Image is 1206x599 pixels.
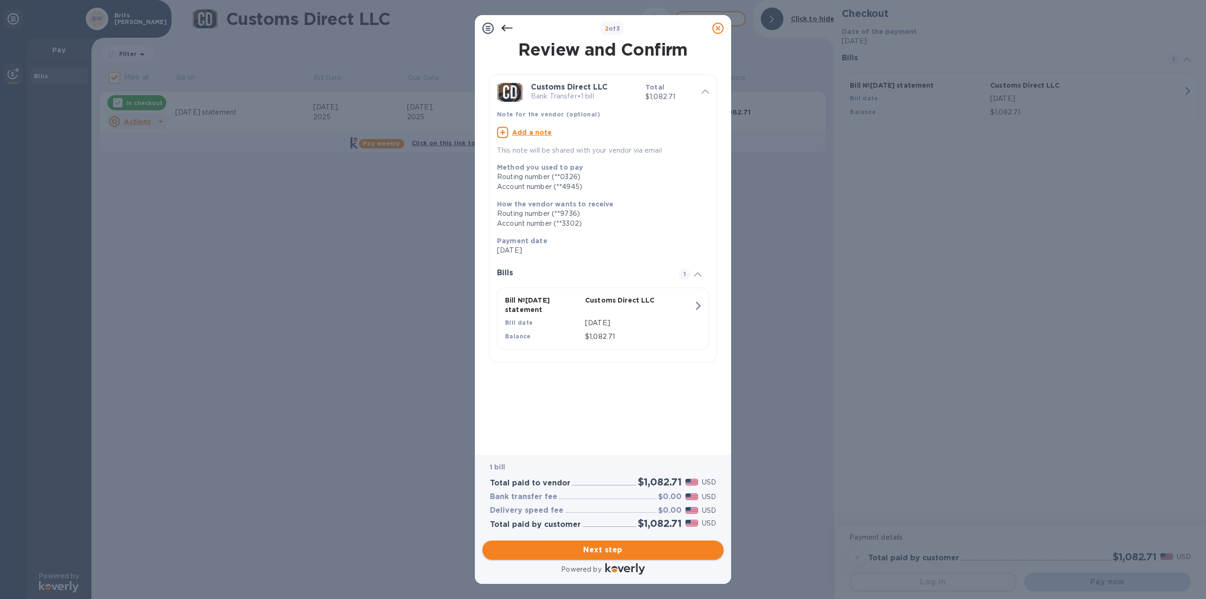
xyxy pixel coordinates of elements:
button: Bill №[DATE] statementCustoms Direct LLCBill date[DATE]Balance$1,082.71 [497,287,709,350]
u: Add a note [512,129,552,136]
span: 2 [605,25,609,32]
div: Account number (**3302) [497,219,701,229]
h1: Review and Confirm [487,40,719,59]
h3: Delivery speed fee [490,506,563,515]
h3: $0.00 [658,492,682,501]
p: Bank Transfer • 1 bill [531,91,638,101]
h3: Total paid by customer [490,520,581,529]
img: Logo [605,563,645,574]
b: Total [645,83,664,91]
p: $1,082.71 [585,332,693,342]
b: Bill date [505,319,533,326]
b: Balance [505,333,531,340]
h3: $0.00 [658,506,682,515]
b: Customs Direct LLC [531,82,608,91]
p: [DATE] [497,246,701,255]
p: USD [702,518,716,528]
b: Note for the vendor (optional) [497,111,600,118]
button: Next step [482,541,724,559]
h2: $1,082.71 [638,517,682,529]
img: USD [685,479,698,485]
img: USD [685,493,698,500]
div: Routing number (**9736) [497,209,701,219]
div: Routing number (**0326) [497,172,701,182]
p: Powered by [561,565,601,574]
b: Payment date [497,237,547,245]
h3: Total paid to vendor [490,479,570,488]
b: of 3 [605,25,620,32]
h2: $1,082.71 [638,476,682,488]
b: 1 bill [490,463,505,471]
span: 1 [679,269,690,280]
p: This note will be shared with your vendor via email [497,146,709,156]
img: USD [685,507,698,514]
img: USD [685,520,698,526]
p: USD [702,477,716,487]
p: Bill № [DATE] statement [505,295,581,314]
p: USD [702,492,716,502]
b: Method you used to pay [497,164,583,171]
b: How the vendor wants to receive [497,200,614,208]
p: $1,082.71 [645,92,694,102]
p: [DATE] [585,318,693,328]
p: USD [702,506,716,516]
span: Next step [490,544,716,556]
div: Customs Direct LLCBank Transfer•1 billTotal$1,082.71Note for the vendor (optional)Add a noteThis ... [497,82,709,156]
h3: Bank transfer fee [490,492,557,501]
div: Account number (**4945) [497,182,701,192]
h3: Bills [497,269,668,278]
p: Customs Direct LLC [585,295,661,305]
